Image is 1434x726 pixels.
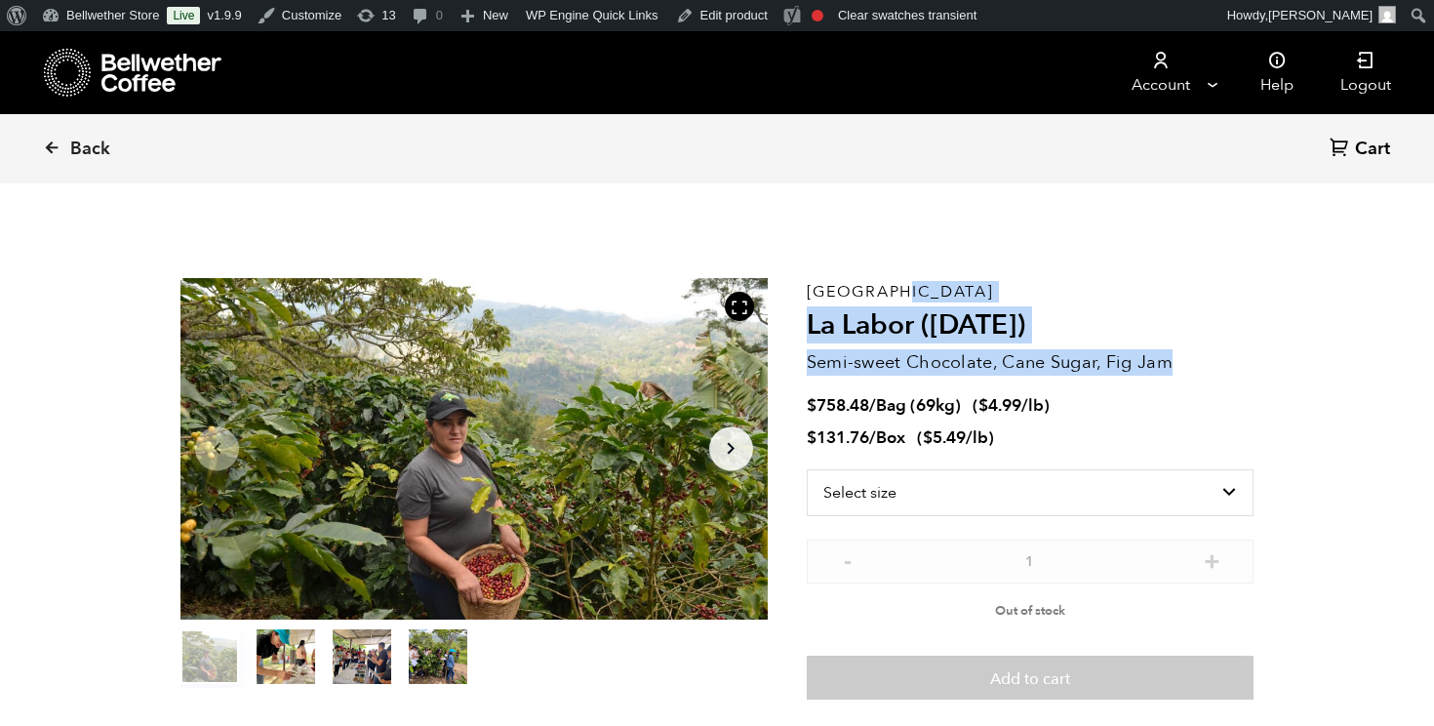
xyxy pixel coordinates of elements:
span: $ [807,426,817,449]
span: / [869,426,876,449]
span: Bag (69kg) [876,394,961,417]
div: Focus keyphrase not set [812,10,823,21]
span: $ [807,394,817,417]
a: Cart [1330,137,1395,163]
span: /lb [966,426,988,449]
a: Help [1237,31,1317,114]
bdi: 4.99 [978,394,1021,417]
span: / [869,394,876,417]
span: ( ) [917,426,994,449]
span: [PERSON_NAME] [1268,8,1373,22]
span: Out of stock [995,602,1065,620]
span: $ [923,426,933,449]
a: Account [1100,31,1220,114]
span: /lb [1021,394,1044,417]
bdi: 5.49 [923,426,966,449]
a: Live [167,7,200,24]
a: Logout [1317,31,1414,114]
span: Box [876,426,905,449]
button: - [836,549,860,569]
h2: La Labor ([DATE]) [807,309,1254,343]
bdi: 758.48 [807,394,869,417]
button: Add to cart [807,656,1254,701]
bdi: 131.76 [807,426,869,449]
span: $ [978,394,988,417]
span: ( ) [973,394,1050,417]
span: Back [70,138,110,161]
button: + [1200,549,1224,569]
span: Cart [1355,138,1390,161]
p: Semi-sweet Chocolate, Cane Sugar, Fig Jam [807,349,1254,376]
